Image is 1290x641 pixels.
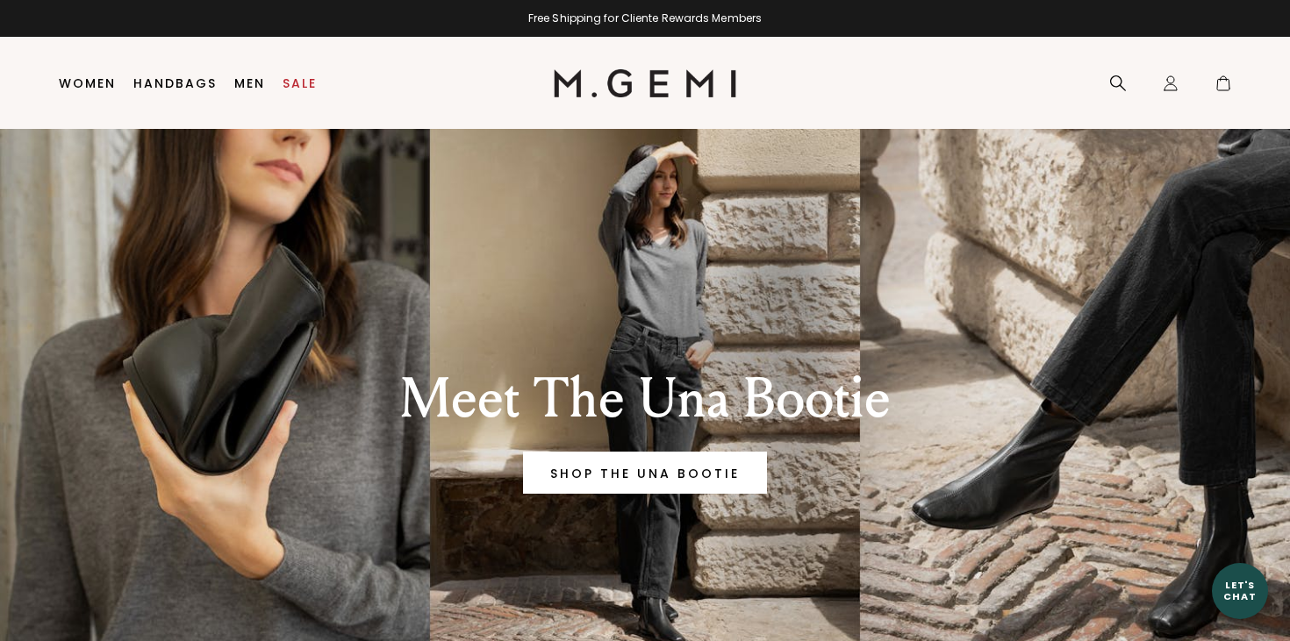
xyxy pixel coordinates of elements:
div: Meet The Una Bootie [340,367,950,431]
div: Let's Chat [1212,580,1268,602]
a: Women [59,76,116,90]
a: Sale [283,76,317,90]
a: Banner primary button [523,452,767,494]
a: Handbags [133,76,217,90]
img: M.Gemi [554,69,737,97]
a: Men [234,76,265,90]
